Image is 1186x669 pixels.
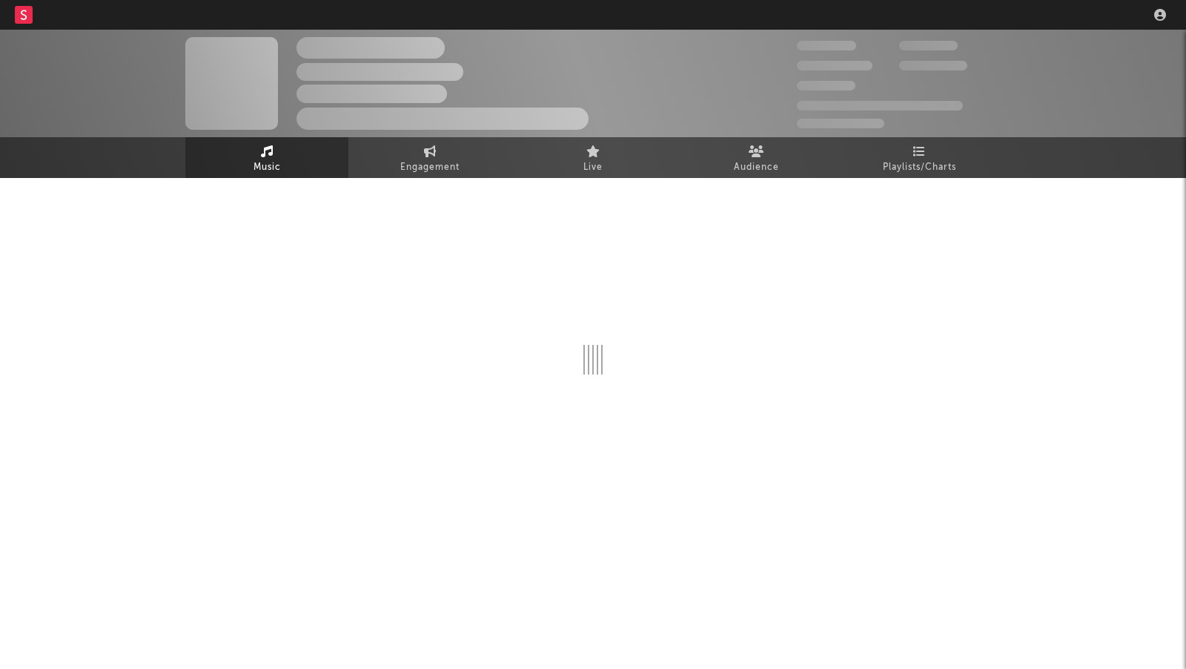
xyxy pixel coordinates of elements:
span: Engagement [400,159,460,177]
a: Music [185,137,348,178]
span: Live [583,159,603,177]
span: Music [254,159,281,177]
span: Audience [734,159,779,177]
span: 50,000,000 [797,61,872,70]
span: Jump Score: 85.0 [797,119,884,128]
span: 100,000 [899,41,958,50]
span: 50,000,000 Monthly Listeners [797,101,963,111]
a: Audience [675,137,838,178]
span: Playlists/Charts [883,159,956,177]
span: 1,000,000 [899,61,967,70]
a: Engagement [348,137,511,178]
span: 300,000 [797,41,856,50]
span: 100,000 [797,81,855,90]
a: Playlists/Charts [838,137,1001,178]
a: Live [511,137,675,178]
